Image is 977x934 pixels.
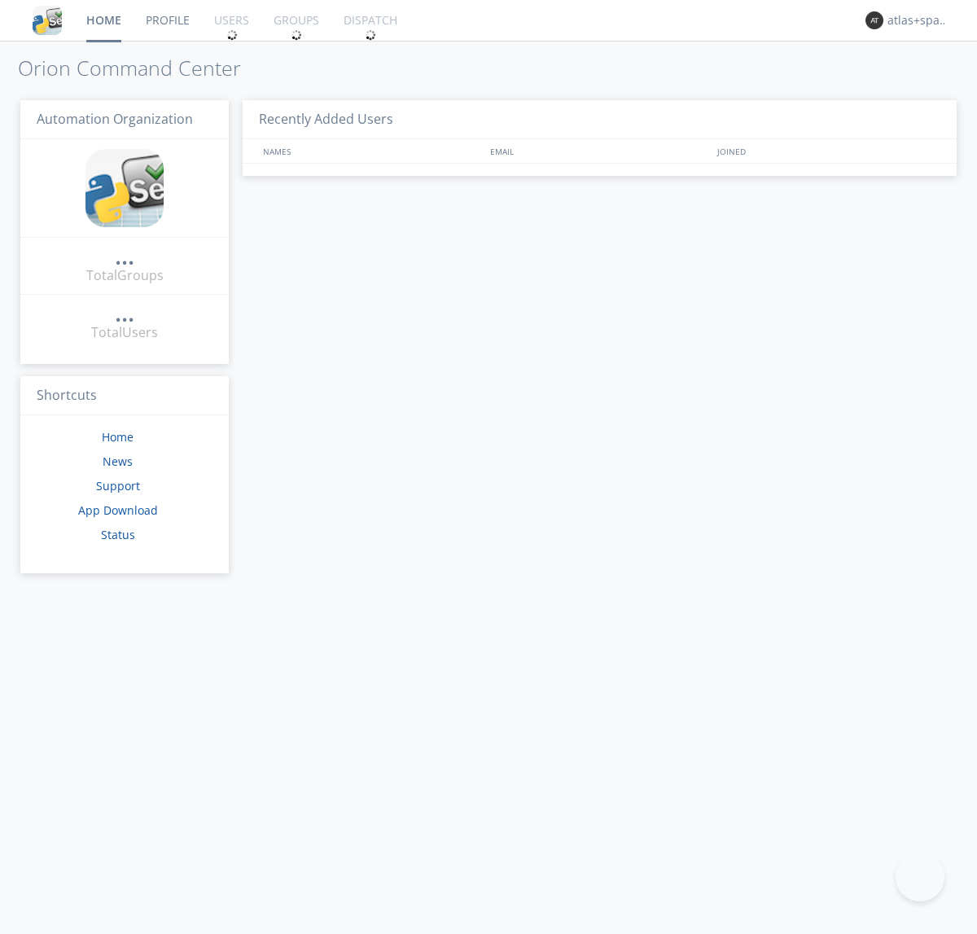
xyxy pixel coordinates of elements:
a: News [103,454,133,469]
img: spin.svg [291,29,302,41]
div: ... [115,305,134,321]
div: Total Groups [86,266,164,285]
a: Status [101,527,135,542]
div: Total Users [91,323,158,342]
iframe: Toggle Customer Support [896,853,944,901]
div: JOINED [713,139,941,163]
h3: Recently Added Users [243,100,957,140]
span: Automation Organization [37,110,193,128]
img: cddb5a64eb264b2086981ab96f4c1ba7 [33,6,62,35]
a: ... [115,248,134,266]
img: cddb5a64eb264b2086981ab96f4c1ba7 [85,149,164,227]
a: App Download [78,502,158,518]
a: Home [102,429,134,445]
img: spin.svg [226,29,238,41]
a: Support [96,478,140,493]
img: spin.svg [365,29,376,41]
div: atlas+spanish0002 [887,12,949,29]
div: EMAIL [486,139,713,163]
h3: Shortcuts [20,376,229,416]
img: 373638.png [865,11,883,29]
a: ... [115,305,134,323]
div: NAMES [259,139,482,163]
div: ... [115,248,134,264]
